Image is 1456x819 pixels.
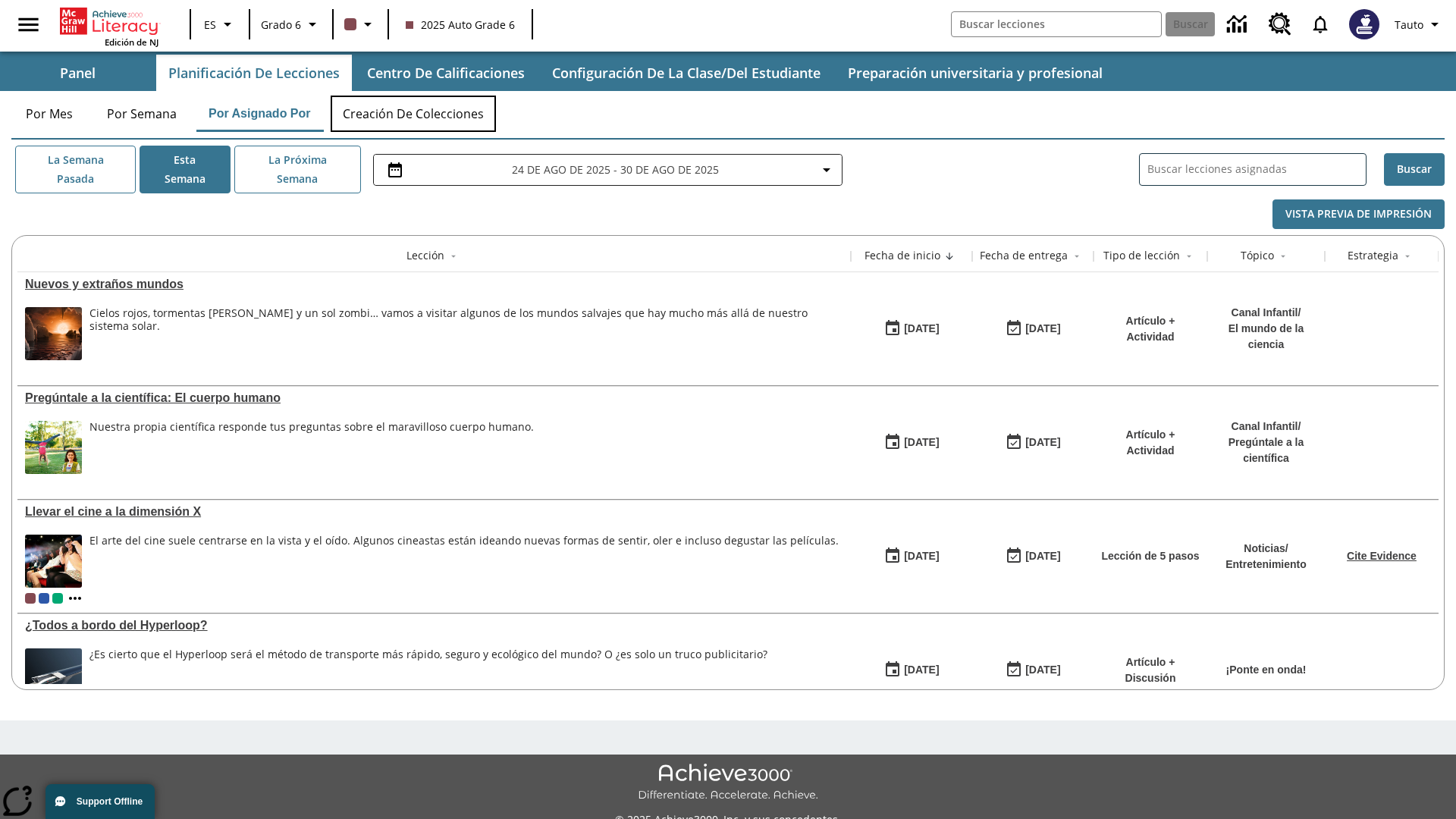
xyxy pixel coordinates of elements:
[1226,662,1307,678] p: ¡Ponte en onda!
[1068,247,1086,265] button: Sort
[25,593,36,604] div: Clase actual
[89,535,839,588] div: El arte del cine suele centrarse en la vista y el oído. Algunos cineastas están ideando nuevas fo...
[204,17,216,33] span: ES
[89,648,767,661] div: ¿Es cierto que el Hyperloop será el método de transporte más rápido, seguro y ecológico del mundo...
[338,11,383,38] button: El color de la clase es café oscuro. Cambiar el color de la clase.
[940,247,959,265] button: Sort
[638,764,818,802] img: Achieve3000 Differentiate Accelerate Achieve
[25,421,82,474] img: una niña hace una voltereta
[1147,158,1366,180] input: Buscar lecciones asignadas
[2,55,153,91] button: Panel
[904,433,939,452] div: [DATE]
[89,307,843,360] div: Cielos rojos, tormentas de gemas y un sol zombi… vamos a visitar algunos de los mundos salvajes q...
[1301,5,1340,44] a: Notificaciones
[1215,435,1317,466] p: Pregúntale a la científica
[1384,153,1445,186] button: Buscar
[1215,419,1317,435] p: Canal Infantil /
[1274,247,1292,265] button: Sort
[140,146,231,193] button: Esta semana
[1000,428,1065,457] button: 08/24/25: Último día en que podrá accederse la lección
[1347,550,1417,562] a: Cite Evidence
[1225,541,1307,557] p: Noticias /
[15,146,136,193] button: La semana pasada
[406,17,515,33] span: 2025 Auto Grade 6
[196,96,323,132] button: Por asignado por
[234,146,361,193] button: La próxima semana
[904,319,939,338] div: [DATE]
[25,307,82,360] img: El concepto de un artista sobre cómo sería estar parado en la superficie del exoplaneta TRAPPIST-1
[952,12,1161,36] input: Buscar campo
[196,11,244,38] button: Lenguaje: ES, Selecciona un idioma
[1218,4,1260,45] a: Centro de información
[25,619,843,632] div: ¿Todos a bordo del Hyperloop?
[52,593,63,604] div: 2025 Auto Grade 4
[1389,11,1450,38] button: Perfil/Configuración
[95,96,189,132] button: Por semana
[25,535,82,588] img: El panel situado frente a los asientos rocía con agua nebulizada al feliz público en un cine equi...
[77,796,143,807] span: Support Offline
[25,391,843,405] a: Pregúntale a la científica: El cuerpo humano, Lecciones
[1000,656,1065,685] button: 06/30/26: Último día en que podrá accederse la lección
[836,55,1115,91] button: Preparación universitaria y profesional
[66,589,84,607] button: Mostrar más clases
[25,619,843,632] a: ¿Todos a bordo del Hyperloop?, Lecciones
[1241,248,1274,263] div: Tópico
[156,55,352,91] button: Planificación de lecciones
[444,247,463,265] button: Sort
[864,248,940,263] div: Fecha de inicio
[406,248,444,263] div: Lección
[1215,321,1317,353] p: El mundo de la ciencia
[980,248,1068,263] div: Fecha de entrega
[1025,433,1060,452] div: [DATE]
[1340,5,1389,44] button: Escoja un nuevo avatar
[60,6,158,36] a: Portada
[1025,661,1060,679] div: [DATE]
[105,36,158,48] span: Edición de NJ
[25,391,843,405] div: Pregúntale a la científica: El cuerpo humano
[1395,17,1423,33] span: Tauto
[879,315,944,344] button: 08/24/25: Primer día en que estuvo disponible la lección
[11,96,87,132] button: Por mes
[879,428,944,457] button: 08/24/25: Primer día en que estuvo disponible la lección
[331,96,496,132] button: Creación de colecciones
[1101,654,1200,686] p: Artículo + Discusión
[1101,313,1200,345] p: Artículo + Actividad
[1260,4,1301,45] a: Centro de recursos, Se abrirá en una pestaña nueva.
[879,542,944,571] button: 08/18/25: Primer día en que estuvo disponible la lección
[1180,247,1198,265] button: Sort
[89,648,767,701] div: ¿Es cierto que el Hyperloop será el método de transporte más rápido, seguro y ecológico del mundo...
[45,784,155,819] button: Support Offline
[1272,199,1445,229] button: Vista previa de impresión
[1215,305,1317,321] p: Canal Infantil /
[25,278,843,291] a: Nuevos y extraños mundos, Lecciones
[39,593,49,604] div: OL 2025 Auto Grade 7
[1225,557,1307,573] p: Entretenimiento
[255,11,328,38] button: Grado: Grado 6, Elige un grado
[89,421,534,474] div: Nuestra propia científica responde tus preguntas sobre el maravilloso cuerpo humano.
[1103,248,1180,263] div: Tipo de lección
[879,656,944,685] button: 07/21/25: Primer día en que estuvo disponible la lección
[89,307,843,333] div: Cielos rojos, tormentas [PERSON_NAME] y un sol zombi… vamos a visitar algunos de los mundos salva...
[60,5,158,48] div: Portada
[817,161,836,179] svg: Collapse Date Range Filter
[1000,315,1065,344] button: 08/24/25: Último día en que podrá accederse la lección
[512,162,719,177] span: 24 de ago de 2025 - 30 de ago de 2025
[261,17,301,33] span: Grado 6
[1025,319,1060,338] div: [DATE]
[89,421,534,434] div: Nuestra propia científica responde tus preguntas sobre el maravilloso cuerpo humano.
[1349,9,1379,39] img: Avatar
[6,2,51,47] button: Abrir el menú lateral
[380,161,836,179] button: Seleccione el intervalo de fechas opción del menú
[904,547,939,566] div: [DATE]
[25,278,843,291] div: Nuevos y extraños mundos
[1000,542,1065,571] button: 08/24/25: Último día en que podrá accederse la lección
[540,55,833,91] button: Configuración de la clase/del estudiante
[25,505,843,519] a: Llevar el cine a la dimensión X, Lecciones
